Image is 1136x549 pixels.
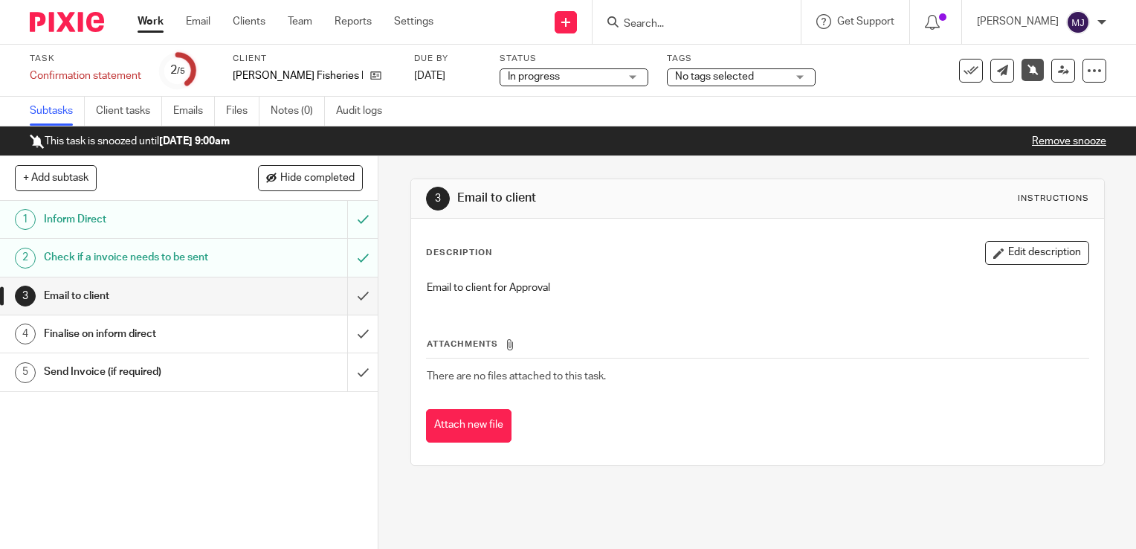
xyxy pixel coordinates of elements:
a: Client tasks [96,97,162,126]
label: Due by [414,53,481,65]
span: Hide completed [280,173,355,184]
a: Reports [335,14,372,29]
p: This task is snoozed until [30,134,230,149]
button: + Add subtask [15,165,97,190]
a: Emails [173,97,215,126]
div: Instructions [1018,193,1089,205]
img: Pixie [30,12,104,32]
p: Description [426,247,492,259]
div: 1 [15,209,36,230]
span: In progress [508,71,560,82]
div: 2 [15,248,36,269]
b: [DATE] 9:00am [159,136,230,147]
small: /5 [177,67,185,75]
h1: Inform Direct [44,208,236,231]
div: 2 [170,62,185,79]
p: [PERSON_NAME] [977,14,1059,29]
p: Email to client for Approval [427,280,1088,295]
h1: Finalise on inform direct [44,323,236,345]
a: Subtasks [30,97,85,126]
div: Confirmation statement [30,68,141,83]
h1: Email to client [44,285,236,307]
button: Edit description [985,241,1089,265]
label: Client [233,53,396,65]
div: 3 [426,187,450,211]
span: Attachments [427,340,498,348]
label: Task [30,53,141,65]
span: There are no files attached to this task. [427,371,606,382]
a: Remove snooze [1032,136,1106,147]
a: Audit logs [336,97,393,126]
button: Hide completed [258,165,363,190]
span: Get Support [837,16,894,27]
a: Clients [233,14,265,29]
a: Email [186,14,210,29]
div: 3 [15,286,36,306]
a: Files [226,97,259,126]
h1: Email to client [457,190,789,206]
span: No tags selected [675,71,754,82]
a: Work [138,14,164,29]
h1: Send Invoice (if required) [44,361,236,383]
input: Search [622,18,756,31]
a: Settings [394,14,433,29]
div: 4 [15,324,36,344]
a: Notes (0) [271,97,325,126]
button: Attach new file [426,409,511,443]
h1: Check if a invoice needs to be sent [44,246,236,269]
label: Tags [667,53,816,65]
span: [DATE] [414,71,445,81]
a: Team [288,14,312,29]
p: [PERSON_NAME] Fisheries Ltd [233,68,363,83]
div: 5 [15,362,36,383]
label: Status [500,53,648,65]
img: svg%3E [1066,10,1090,34]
